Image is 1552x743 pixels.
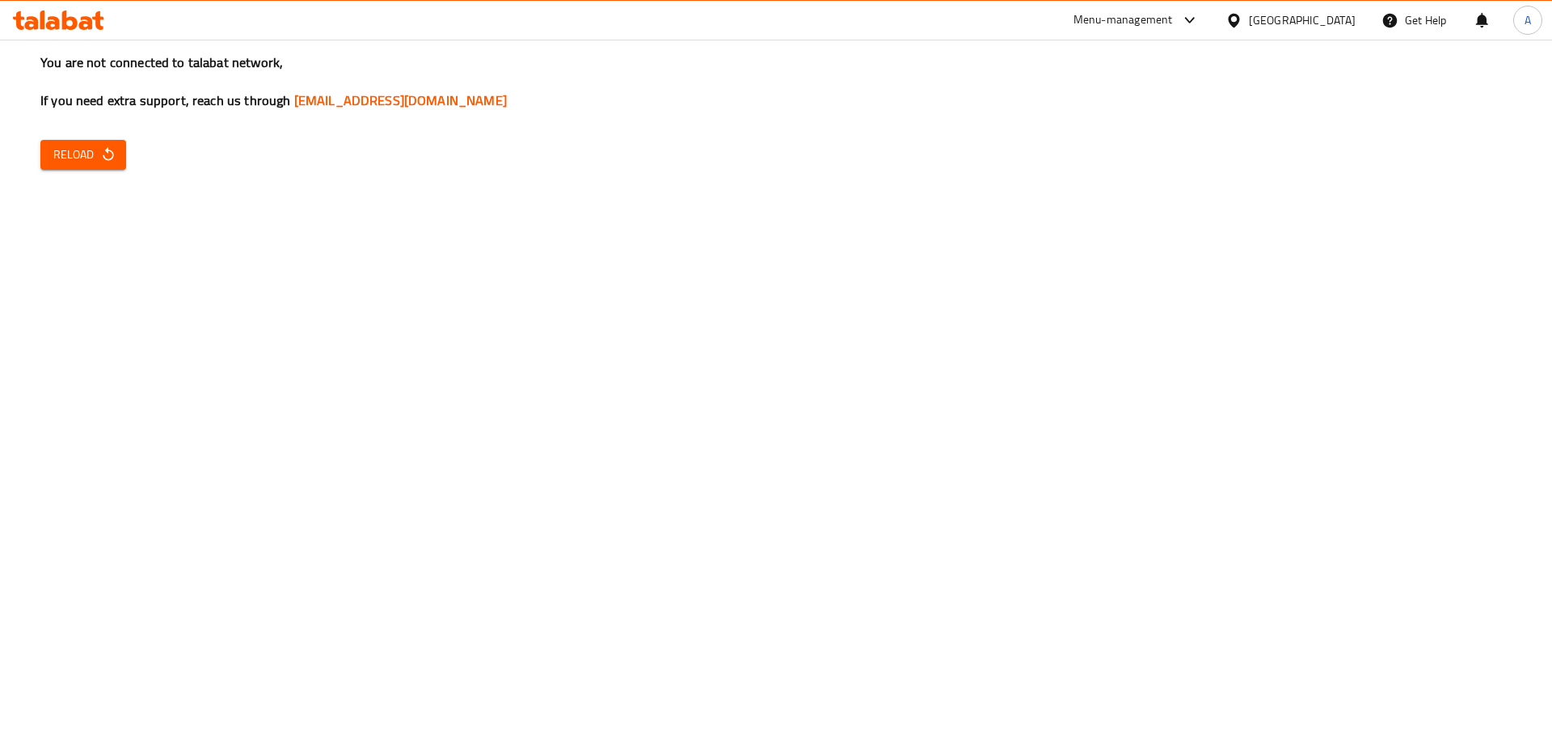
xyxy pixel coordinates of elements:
h3: You are not connected to talabat network, If you need extra support, reach us through [40,53,1512,110]
div: [GEOGRAPHIC_DATA] [1249,11,1356,29]
div: Menu-management [1073,11,1173,30]
span: Reload [53,145,113,165]
span: A [1525,11,1531,29]
button: Reload [40,140,126,170]
a: [EMAIL_ADDRESS][DOMAIN_NAME] [294,88,507,112]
